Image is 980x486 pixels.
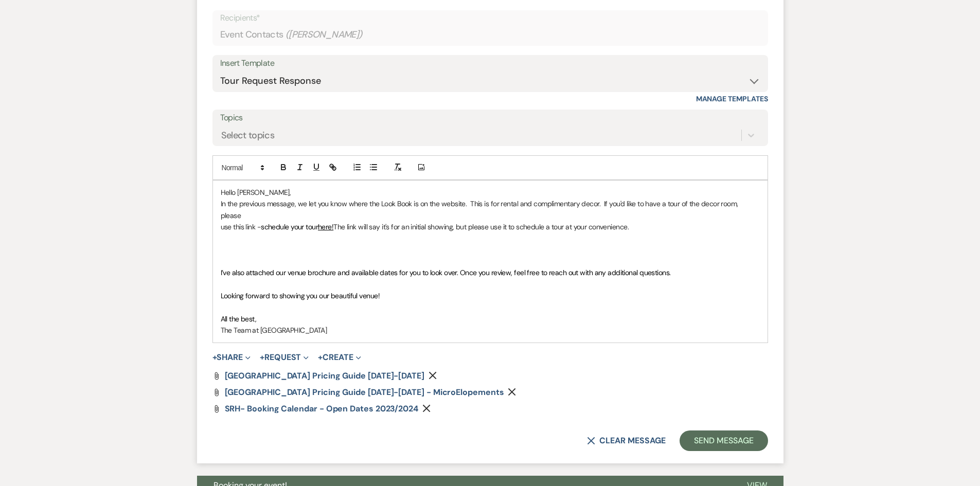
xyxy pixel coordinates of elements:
[318,353,323,362] span: +
[696,94,768,103] a: Manage Templates
[220,11,760,25] p: Recipients*
[261,222,318,231] span: schedule your tour
[212,353,217,362] span: +
[221,128,275,142] div: Select topics
[260,353,309,362] button: Request
[221,198,760,221] p: In the previous message, we let you know where the Look Book is on the website. This is for renta...
[221,187,760,198] p: Hello [PERSON_NAME],
[221,221,760,232] p: use this link - The link will say it's for an initial showing, but please use it to schedule a to...
[225,387,504,398] span: [GEOGRAPHIC_DATA] Pricing Guide [DATE]-[DATE] - MicroElopements
[680,430,768,451] button: Send Message
[212,353,251,362] button: Share
[225,405,418,413] a: SRH- Booking Calendar - Open Dates 2023/2024
[225,372,424,380] a: [GEOGRAPHIC_DATA] Pricing Guide [DATE]-[DATE]
[221,291,380,300] span: Looking forward to showing you our beautiful venue!
[318,353,361,362] button: Create
[220,25,760,45] div: Event Contacts
[225,370,424,381] span: [GEOGRAPHIC_DATA] Pricing Guide [DATE]-[DATE]
[221,325,760,336] p: The Team at [GEOGRAPHIC_DATA]
[225,403,418,414] span: SRH- Booking Calendar - Open Dates 2023/2024
[587,437,665,445] button: Clear message
[221,268,671,277] span: I’ve also attached our venue brochure and available dates for you to look over. Once you review, ...
[220,111,760,125] label: Topics
[220,56,760,71] div: Insert Template
[318,222,333,231] a: here!
[225,388,504,397] a: [GEOGRAPHIC_DATA] Pricing Guide [DATE]-[DATE] - MicroElopements
[260,353,264,362] span: +
[221,314,257,323] span: All the best,
[286,28,363,42] span: ( [PERSON_NAME] )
